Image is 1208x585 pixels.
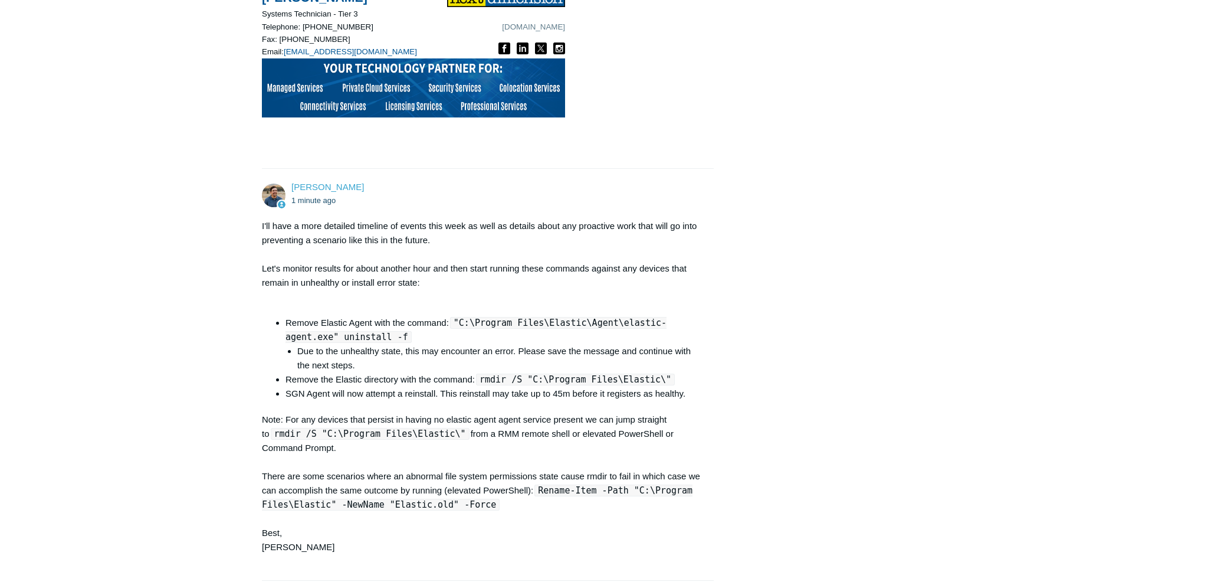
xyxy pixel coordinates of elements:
a: [PERSON_NAME] [291,182,364,192]
li: Remove the Elastic directory with the command: [285,372,702,387]
code: Rename-Item -Path "C:\Program Files\Elastic" -NewName "Elastic.old" -Force [262,485,692,511]
a: [EMAIL_ADDRESS][DOMAIN_NAME] [284,47,417,56]
td: Fax: [PHONE_NUMBER] [262,33,447,45]
span: Spencer Grissom [291,182,364,192]
div: I'll have a more detailed timeline of events this week as well as details about any proactive wor... [262,219,702,568]
a: [DOMAIN_NAME] [502,22,565,31]
code: rmdir /S "C:\Program Files\Elastic\" [271,428,470,440]
li: SGN Agent will now attempt a reinstall. This reinstall may take up to 45m before it registers as ... [285,387,702,401]
td: Email: [262,45,447,58]
td: Telephone: [PHONE_NUMBER] [262,21,447,33]
code: rmdir /S "C:\Program Files\Elastic\" [476,374,675,385]
li: Remove Elastic Agent with the command: [285,316,702,372]
td: Systems Technician - Tier 3 [262,8,447,20]
time: 10/06/2025, 15:16 [291,196,336,205]
code: "C:\Program Files\Elastic\Agent\elastic-agent.exe" uninstall -f [285,317,667,343]
li: Due to the unhealthy state, this may encounter an error. Please save the message and continue wit... [297,344,702,372]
